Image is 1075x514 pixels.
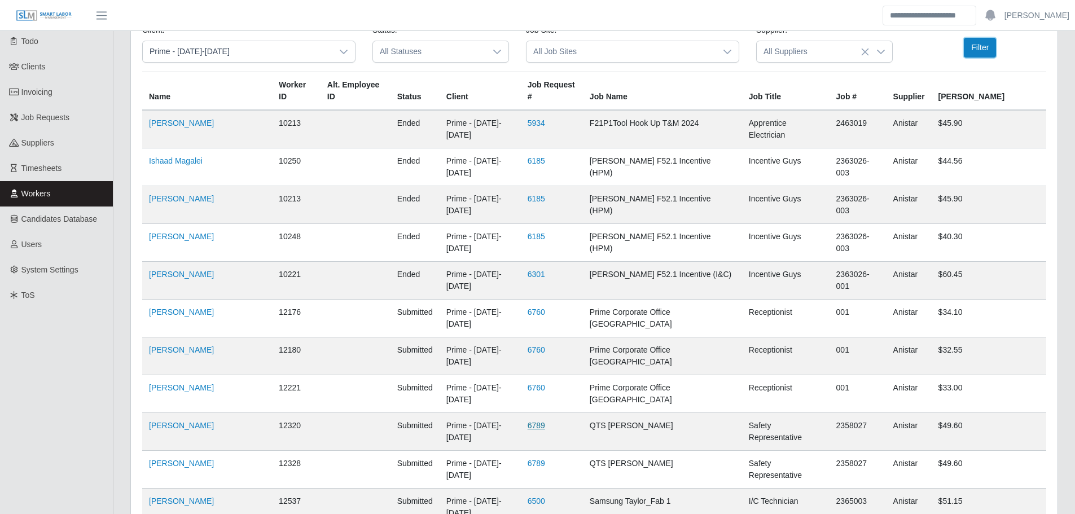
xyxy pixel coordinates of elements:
td: Prime Corporate Office [GEOGRAPHIC_DATA] [583,337,742,375]
td: Incentive Guys [742,224,830,262]
a: 6185 [528,194,545,203]
th: Job # [830,72,887,111]
td: Incentive Guys [742,262,830,300]
td: [PERSON_NAME] F52.1 Incentive (HPM) [583,186,742,224]
td: Safety Representative [742,451,830,489]
button: Filter [964,38,996,58]
td: Anistar [887,110,932,148]
th: Name [142,72,272,111]
th: [PERSON_NAME] [932,72,1046,111]
td: 2358027 [830,413,887,451]
td: 001 [830,337,887,375]
a: 6301 [528,270,545,279]
th: Job Request # [521,72,583,111]
td: 2363026-001 [830,262,887,300]
td: $34.10 [932,300,1046,337]
td: ended [390,224,440,262]
td: Anistar [887,262,932,300]
a: 6500 [528,497,545,506]
td: $45.90 [932,110,1046,148]
td: Safety Representative [742,413,830,451]
td: submitted [390,451,440,489]
td: Incentive Guys [742,148,830,186]
a: 6789 [528,459,545,468]
a: [PERSON_NAME] [1004,10,1069,21]
td: 10221 [272,262,321,300]
th: Job Title [742,72,830,111]
td: Anistar [887,148,932,186]
td: QTS [PERSON_NAME] [583,451,742,489]
a: [PERSON_NAME] [149,232,214,241]
td: Anistar [887,224,932,262]
td: Prime - [DATE]-[DATE] [440,148,521,186]
input: Search [883,6,976,25]
td: Anistar [887,413,932,451]
span: Candidates Database [21,214,98,223]
td: F21P1Tool Hook Up T&M 2024 [583,110,742,148]
td: $44.56 [932,148,1046,186]
td: 12176 [272,300,321,337]
td: Prime - [DATE]-[DATE] [440,375,521,413]
span: System Settings [21,265,78,274]
td: [PERSON_NAME] F52.1 Incentive (HPM) [583,148,742,186]
td: Prime Corporate Office [GEOGRAPHIC_DATA] [583,375,742,413]
td: Anistar [887,337,932,375]
a: 6185 [528,232,545,241]
td: $45.90 [932,186,1046,224]
td: Incentive Guys [742,186,830,224]
td: Anistar [887,451,932,489]
td: 2363026-003 [830,224,887,262]
td: $33.00 [932,375,1046,413]
td: Prime - [DATE]-[DATE] [440,337,521,375]
th: Client [440,72,521,111]
td: QTS [PERSON_NAME] [583,413,742,451]
span: Todo [21,37,38,46]
td: Apprentice Electrician [742,110,830,148]
span: Suppliers [21,138,54,147]
td: Receptionist [742,375,830,413]
a: 6185 [528,156,545,165]
td: 12221 [272,375,321,413]
td: submitted [390,375,440,413]
span: Job Requests [21,113,70,122]
td: Prime - [DATE]-[DATE] [440,413,521,451]
span: All Statuses [373,41,486,62]
td: $49.60 [932,413,1046,451]
td: Receptionist [742,300,830,337]
td: Anistar [887,186,932,224]
a: [PERSON_NAME] [149,421,214,430]
td: 10250 [272,148,321,186]
td: ended [390,186,440,224]
td: 2363026-003 [830,148,887,186]
td: submitted [390,300,440,337]
a: [PERSON_NAME] [149,270,214,279]
a: 6789 [528,421,545,430]
span: All Suppliers [757,41,870,62]
td: 2363026-003 [830,186,887,224]
a: [PERSON_NAME] [149,459,214,468]
td: Prime - [DATE]-[DATE] [440,451,521,489]
td: Anistar [887,300,932,337]
td: Anistar [887,375,932,413]
td: 10213 [272,186,321,224]
td: submitted [390,337,440,375]
td: Prime - [DATE]-[DATE] [440,110,521,148]
td: Prime Corporate Office [GEOGRAPHIC_DATA] [583,300,742,337]
img: SLM Logo [16,10,72,22]
a: Ishaad Magalei [149,156,203,165]
a: [PERSON_NAME] [149,383,214,392]
td: submitted [390,413,440,451]
span: Clients [21,62,46,71]
a: 6760 [528,345,545,354]
span: Prime - Monday-Sunday [143,41,332,62]
td: Prime - [DATE]-[DATE] [440,262,521,300]
td: 10248 [272,224,321,262]
a: [PERSON_NAME] [149,118,214,128]
td: $49.60 [932,451,1046,489]
span: All Job Sites [526,41,716,62]
td: 001 [830,375,887,413]
a: 6760 [528,307,545,317]
td: 12328 [272,451,321,489]
span: Users [21,240,42,249]
th: Supplier [887,72,932,111]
